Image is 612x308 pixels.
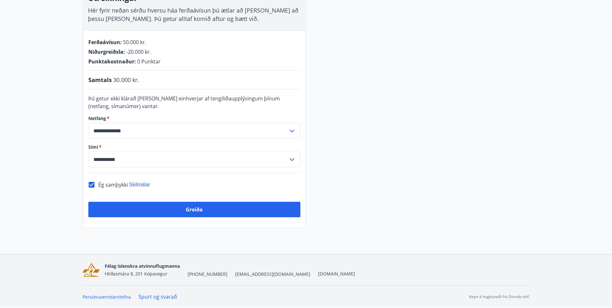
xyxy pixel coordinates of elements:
[129,182,150,187] span: Skilmálar
[88,48,125,55] span: Niðurgreiðsla :
[138,293,177,300] a: Spurt og svarað
[129,181,150,188] button: Skilmálar
[88,115,300,122] label: Netfang
[83,263,100,277] img: FGYwLRsDkrbKU9IF3wjeuKl1ApL8nCcSRU6gK6qq.png
[137,58,161,65] span: 0 Punktar
[88,144,300,150] label: Sími
[113,76,139,84] span: 30.000 kr.
[105,271,167,277] span: Hlíðasmára 8, 201 Kópavogur
[105,263,180,269] span: Félag íslenskra atvinnuflugmanna
[88,6,298,23] span: Hér fyrir neðan sérðu hversu háa ferðaávísun þú ætlar að [PERSON_NAME] að þessu [PERSON_NAME]. Þú...
[126,48,151,55] span: -20.000 kr.
[88,76,112,84] span: Samtals
[88,95,280,110] span: Þú getur ekki klárað [PERSON_NAME] einhverjar af tengiliðaupplýsingum þínum (netfang, símanúmer) ...
[88,39,122,46] span: Ferðaávísun :
[188,271,227,277] span: [PHONE_NUMBER]
[88,58,136,65] span: Punktakostnaður :
[83,294,131,300] a: Persónuverndarstefna
[123,39,146,46] span: 50.000 kr.
[98,181,128,188] span: Ég samþykki
[469,294,530,300] p: Keyrt á hugbúnaði frá Dorado ehf.
[318,271,355,277] a: [DOMAIN_NAME]
[235,271,310,277] span: [EMAIL_ADDRESS][DOMAIN_NAME]
[88,202,300,217] button: Greiða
